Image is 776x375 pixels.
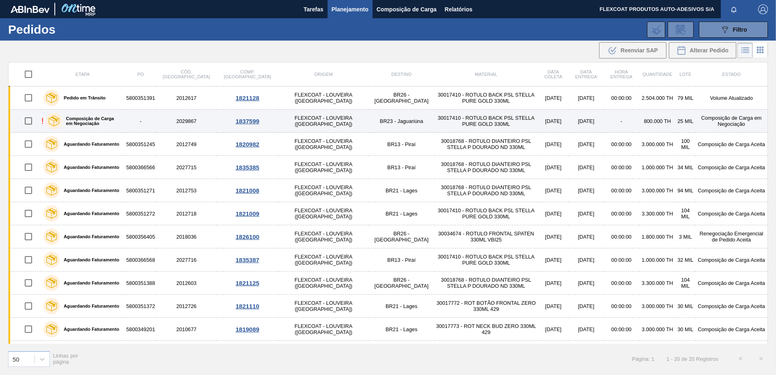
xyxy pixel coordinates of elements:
span: Origem [314,72,332,77]
td: [DATE] [538,225,569,248]
div: 1835387 [218,256,277,263]
td: BR26 - [GEOGRAPHIC_DATA] [369,272,434,295]
td: 30017410 - ROTULO BACK PSL STELLA PURE GOLD 330ML [434,341,538,364]
td: 5800366568 [125,248,156,272]
label: Aguardando Faturamento [60,234,119,239]
td: 00:00:00 [604,318,639,341]
td: 30018768 - ROTULO DIANTEIRO PSL STELLA P DOURADO ND 330ML [434,156,538,179]
td: 30017410 - ROTULO BACK PSL STELLA PURE GOLD 330ML [434,248,538,272]
td: BR21 - Lages [369,202,434,225]
div: 1821110 [218,303,277,310]
button: Reenviar SAP [599,42,666,58]
td: Composição de Carga Aceita [695,156,767,179]
td: 30017772 - ROT BOTÃO FRONTAL ZERO 330ML 429 [434,295,538,318]
span: Página: 1 [632,356,654,362]
td: 5800351272 [125,202,156,225]
td: 3.000.000 TH [639,295,675,318]
label: Pedido em Trânsito [60,95,106,100]
a: Aguardando Faturamento58003492012010677FLEXCOAT - LOUVEIRA ([GEOGRAPHIC_DATA])BR21 - Lages3001777... [9,318,768,341]
td: 79 MIL [675,86,695,110]
span: Linhas por página [53,353,78,365]
td: FLEXCOAT - LOUVEIRA ([GEOGRAPHIC_DATA]) [278,110,369,133]
td: 1.800.000 TH [639,225,675,248]
td: 94 MIL [675,179,695,202]
td: [DATE] [569,248,604,272]
td: BR26 - [GEOGRAPHIC_DATA] [369,86,434,110]
td: 2012753 [156,179,216,202]
td: [DATE] [538,202,569,225]
div: 1826100 [218,233,277,240]
div: Importar Negociações dos Pedidos [647,22,665,38]
td: Composição de Carga Aceita [695,295,767,318]
td: BR26 - [GEOGRAPHIC_DATA] [369,341,434,364]
td: FLEXCOAT - LOUVEIRA ([GEOGRAPHIC_DATA]) [278,341,369,364]
td: [DATE] [569,202,604,225]
div: 1821009 [218,210,277,217]
a: !Composição de Carga em Negociação-2029867FLEXCOAT - LOUVEIRA ([GEOGRAPHIC_DATA])BR23 - Jaguariún... [9,110,768,133]
td: 5800349201 [125,318,156,341]
span: Quantidade [642,72,672,77]
td: 30017410 - ROTULO BACK PSL STELLA PURE GOLD 330ML [434,86,538,110]
td: 3.000.000 TH [639,318,675,341]
td: BR26 - [GEOGRAPHIC_DATA] [369,225,434,248]
td: FLEXCOAT - LOUVEIRA ([GEOGRAPHIC_DATA]) [278,318,369,341]
td: 00:00:00 [604,133,639,156]
td: [DATE] [538,295,569,318]
span: Lote [679,72,691,77]
label: Aguardando Faturamento [60,304,119,308]
span: Reenviar SAP [621,47,658,54]
td: 104 MIL [675,202,695,225]
td: Composição de Carga Aceita [695,248,767,272]
td: [DATE] [569,86,604,110]
td: 3.000.000 TH [639,133,675,156]
td: 25 MIL [675,110,695,133]
td: 00:00:00 [604,272,639,295]
td: 00:00:00 [604,202,639,225]
a: Aguardando Faturamento58003665682027716FLEXCOAT - LOUVEIRA ([GEOGRAPHIC_DATA])BR13 - Piraí3001741... [9,248,768,272]
td: FLEXCOAT - LOUVEIRA ([GEOGRAPHIC_DATA]) [278,272,369,295]
label: Aguardando Faturamento [60,142,119,147]
td: BR13 - Piraí [369,156,434,179]
td: BR21 - Lages [369,179,434,202]
span: Data entrega [575,69,597,79]
span: Material [475,72,497,77]
td: 34 MIL [675,156,695,179]
td: [DATE] [538,248,569,272]
td: 30 MIL [675,318,695,341]
h1: Pedidos [8,25,129,34]
td: [DATE] [538,156,569,179]
td: 5800351391 [125,86,156,110]
td: 00:00:00 [604,225,639,248]
td: 2012617 [156,86,216,110]
td: Composição de Carga em Negociação [695,110,767,133]
td: 00:00:00 [604,341,639,364]
td: 30018768 - ROTULO DIANTEIRO PSL STELLA P DOURADO ND 330ML [434,179,538,202]
td: 5800351388 [125,272,156,295]
td: FLEXCOAT - LOUVEIRA ([GEOGRAPHIC_DATA]) [278,179,369,202]
a: Aguardando Faturamento58003513722012726FLEXCOAT - LOUVEIRA ([GEOGRAPHIC_DATA])BR21 - Lages3001777... [9,295,768,318]
td: [DATE] [538,86,569,110]
td: 3 MIL [675,225,695,248]
td: 30018768 - ROTULO DIANTEIRO PSL STELLA P DOURADO ND 330ML [434,272,538,295]
td: Composição de Carga Aceita [695,202,767,225]
td: 3.300.000 TH [639,202,675,225]
td: [DATE] [569,179,604,202]
td: [DATE] [569,110,604,133]
td: [DATE] [538,179,569,202]
div: 50 [13,356,19,362]
td: 30 MIL [675,295,695,318]
div: Solicitação de Revisão de Pedidos [668,22,694,38]
td: BR13 - Piraí [369,248,434,272]
td: FLEXCOAT - LOUVEIRA ([GEOGRAPHIC_DATA]) [278,133,369,156]
div: 1821125 [218,280,277,287]
span: Destino [391,72,412,77]
td: 2027715 [156,156,216,179]
div: Visão em Lista [737,43,753,58]
td: [DATE] [569,318,604,341]
td: 5800351245 [125,133,156,156]
label: Composição de Carga em Negociação [62,116,122,126]
a: Aguardando Faturamento58003513892012618FLEXCOAT - LOUVEIRA ([GEOGRAPHIC_DATA])BR26 - [GEOGRAPHIC_... [9,341,768,364]
div: Alterar Pedido [669,42,736,58]
td: Volume Atualizado [695,86,767,110]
